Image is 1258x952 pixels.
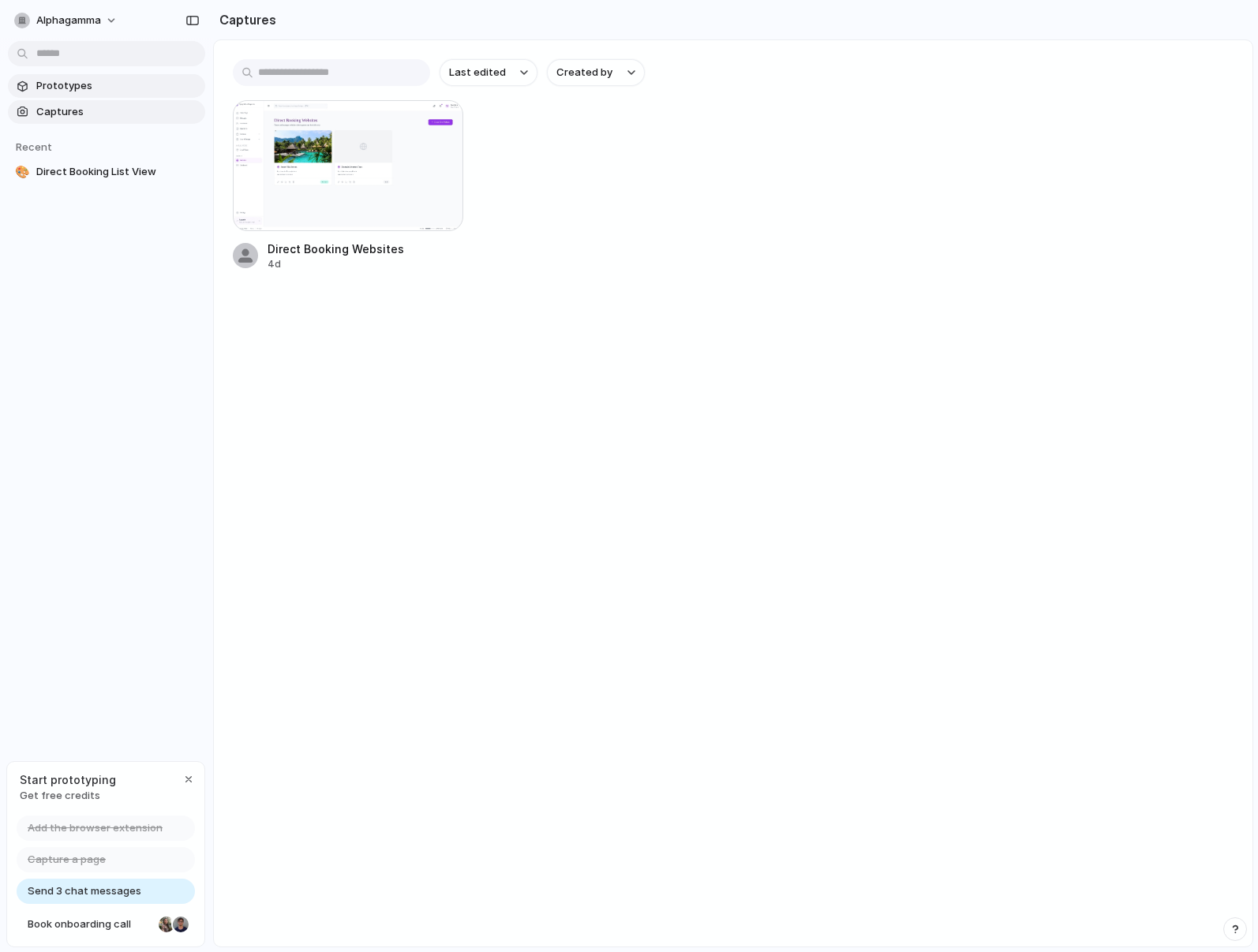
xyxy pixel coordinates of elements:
[28,820,163,836] span: Add the browser extension
[547,59,645,86] button: Created by
[36,78,199,94] span: Prototypes
[8,74,205,98] a: Prototypes
[268,241,404,257] div: Direct Booking Websites
[8,8,125,33] button: alphagamma
[36,164,199,180] span: Direct Booking List View
[20,788,116,804] span: Get free credits
[8,160,205,184] a: 🎨Direct Booking List View
[14,164,30,180] div: 🎨
[157,915,176,934] div: Nicole Kubica
[440,59,537,86] button: Last edited
[17,912,195,937] a: Book onboarding call
[28,852,106,868] span: Capture a page
[20,771,116,788] span: Start prototyping
[171,915,190,934] div: Christian Iacullo
[556,65,612,80] span: Created by
[36,104,199,120] span: Captures
[28,917,152,932] span: Book onboarding call
[16,140,52,153] span: Recent
[213,10,276,29] h2: Captures
[36,13,101,28] span: alphagamma
[28,883,141,899] span: Send 3 chat messages
[268,257,404,271] div: 4d
[8,100,205,124] a: Captures
[449,65,506,80] span: Last edited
